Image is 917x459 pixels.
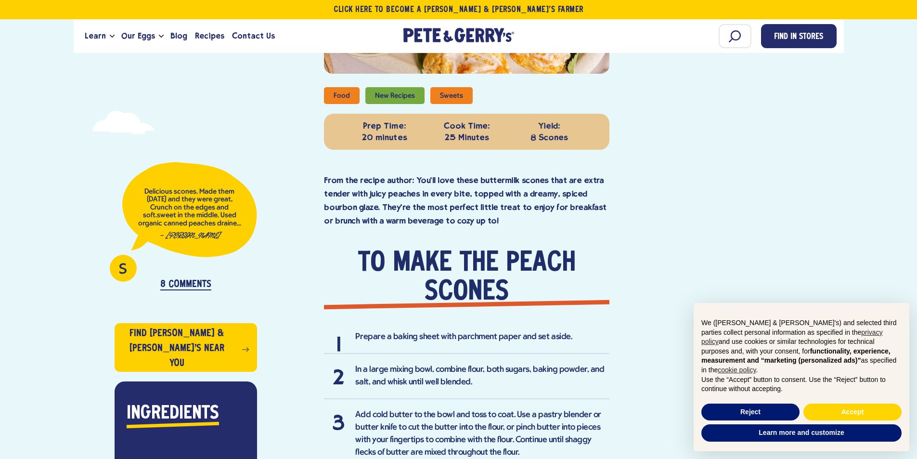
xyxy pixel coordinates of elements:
span: Find [PERSON_NAME] & [PERSON_NAME]'s Near You [123,326,231,371]
span: Our Eggs [121,30,155,42]
li: New Recipes [365,87,425,104]
span: Recipes [195,30,224,42]
input: Search [719,24,751,48]
span: S [119,263,127,277]
li: Sweets [430,87,473,104]
span: Prepare a baking sheet with parchment paper and set aside. [355,332,572,341]
span: Learn [85,30,106,42]
a: Find [PERSON_NAME] & [PERSON_NAME]'s Near You [115,323,257,372]
a: Learn [81,23,110,49]
span: Find in Stores [774,31,823,44]
button: Learn more and customize [701,424,902,442]
p: 25 Minutes [428,120,505,143]
strong: Prep Time: [346,120,423,131]
p: 20 minutes [346,120,423,143]
a: Our Eggs [117,23,159,49]
strong: Cook Time: [428,120,505,131]
a: Recipes [191,23,228,49]
button: Accept [803,404,902,421]
a: Find in Stores [761,24,837,48]
button: Open the dropdown menu for Learn [110,35,115,38]
button: Reject [701,404,800,421]
strong: From the recipe author: You'll love these buttermilk scones that are extra tender with juicy peac... [324,175,606,225]
a: Contact Us [228,23,279,49]
strong: To make the peach scones [324,249,609,307]
p: 8 Scones [510,120,588,143]
span: Contact Us [232,30,275,42]
p: Use the “Accept” button to consent. Use the “Reject” button to continue without accepting. [701,375,902,394]
a: cookie policy [718,366,756,374]
p: 8 Comments [160,279,211,290]
span: Blog [170,30,187,42]
span: Add cold butter to the bowl and toss to coat. Use a pastry blender or butter knife to cut the but... [355,410,601,457]
p: We ([PERSON_NAME] & [PERSON_NAME]'s) and selected third parties collect personal information as s... [701,318,902,375]
a: Blog [167,23,191,49]
span: In a large mixing bowl, combine flour, both sugars, baking powder, and salt, and whisk until well... [355,365,604,387]
em: — [PERSON_NAME] [159,232,220,239]
strong: Yield: [510,120,588,131]
p: Delicious scones. Made them [DATE] and they were great, Crunch on the edges and soft.sweet in the... [138,188,242,228]
button: Open the dropdown menu for Our Eggs [159,35,164,38]
strong: Ingredients [127,405,219,422]
li: Food [324,87,359,104]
